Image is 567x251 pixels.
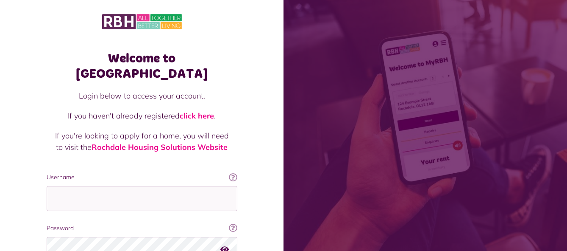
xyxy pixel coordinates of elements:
p: If you haven't already registered . [55,110,229,121]
label: Password [47,224,237,233]
p: Login below to access your account. [55,90,229,102]
a: click here [180,111,214,121]
img: MyRBH [102,13,182,31]
a: Rochdale Housing Solutions Website [92,142,228,152]
h1: Welcome to [GEOGRAPHIC_DATA] [47,51,237,82]
label: Username [47,173,237,182]
p: If you're looking to apply for a home, you will need to visit the [55,130,229,153]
